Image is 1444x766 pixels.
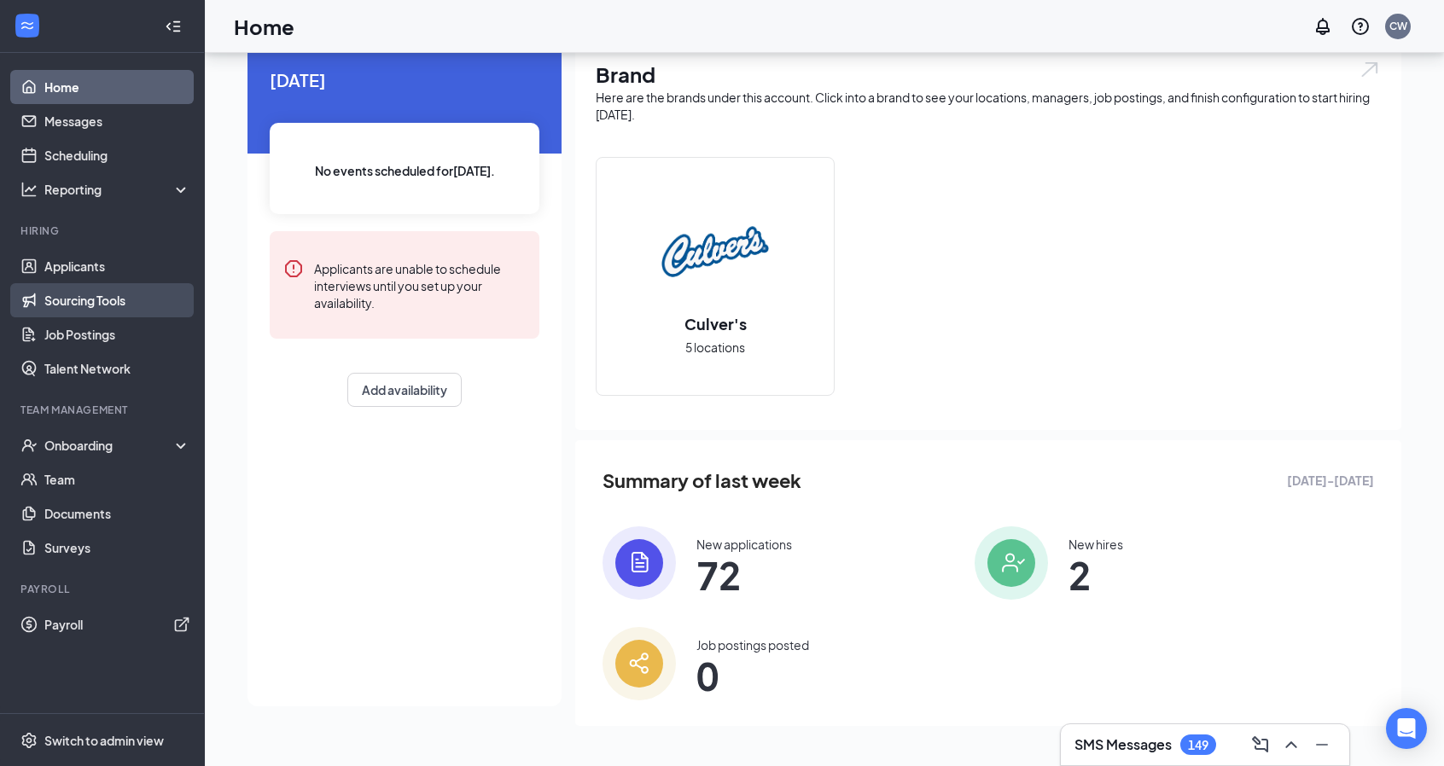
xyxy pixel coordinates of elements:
button: Minimize [1308,731,1336,758]
div: 149 [1188,738,1208,752]
div: Onboarding [44,437,176,454]
div: Here are the brands under this account. Click into a brand to see your locations, managers, job p... [596,89,1381,123]
a: Applicants [44,249,190,283]
a: Talent Network [44,351,190,386]
img: open.6027fd2a22e1237b5b06.svg [1359,60,1381,79]
div: Team Management [20,403,187,417]
img: icon [975,526,1048,600]
a: PayrollExternalLink [44,607,190,641]
svg: Collapse [165,18,182,35]
svg: WorkstreamLogo [19,17,36,34]
div: Reporting [44,181,191,198]
svg: Error [283,258,304,279]
span: No events scheduled for [DATE] . [315,161,495,180]
a: Team [44,462,190,496]
a: Home [44,70,190,104]
div: Hiring [20,223,187,238]
svg: ComposeMessage [1250,734,1271,755]
svg: Analysis [20,181,38,198]
div: Applicants are unable to schedule interviews until you set up your availability. [314,258,526,311]
div: New applications [696,536,792,553]
a: Job Postings [44,317,190,351]
img: icon [603,627,676,700]
svg: UserCheck [20,437,38,454]
div: Job postings posted [696,636,809,653]
div: Open Intercom Messenger [1386,708,1427,749]
div: New hires [1068,536,1123,553]
a: Documents [44,496,190,531]
img: Culver's [661,197,770,306]
span: [DATE] - [DATE] [1287,471,1374,490]
div: Switch to admin view [44,732,164,749]
a: Sourcing Tools [44,283,190,317]
a: Surveys [44,531,190,565]
span: Summary of last week [603,466,801,496]
button: ChevronUp [1278,731,1305,758]
button: ComposeMessage [1247,731,1274,758]
button: Add availability [347,373,462,407]
a: Messages [44,104,190,138]
h1: Brand [596,60,1381,89]
span: [DATE] [270,67,539,93]
h3: SMS Messages [1074,735,1172,754]
svg: ChevronUp [1281,734,1301,755]
svg: Settings [20,732,38,749]
span: 72 [696,560,792,590]
div: Payroll [20,582,187,596]
img: icon [603,526,676,600]
svg: Notifications [1313,16,1333,37]
svg: Minimize [1312,734,1332,755]
div: CW [1389,19,1407,33]
h1: Home [234,12,294,41]
span: 2 [1068,560,1123,590]
a: Scheduling [44,138,190,172]
svg: QuestionInfo [1350,16,1371,37]
h2: Culver's [667,313,764,334]
span: 5 locations [685,338,745,357]
span: 0 [696,660,809,691]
